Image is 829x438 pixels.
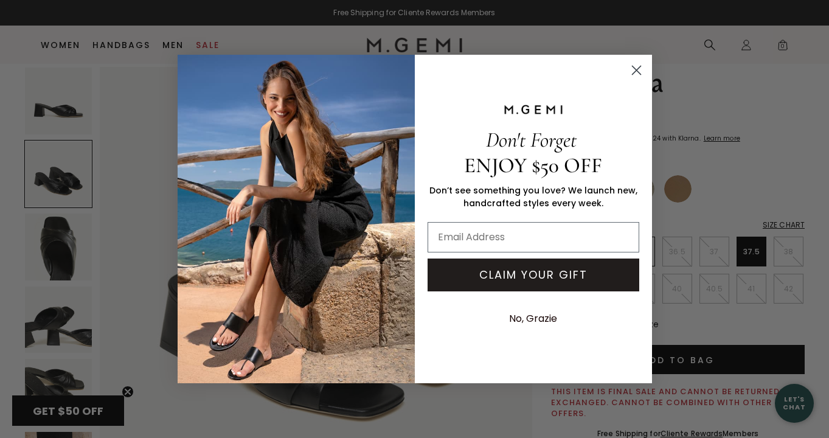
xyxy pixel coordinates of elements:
img: M.GEMI [503,104,564,115]
span: Don’t see something you love? We launch new, handcrafted styles every week. [429,184,637,209]
button: Close dialog [626,60,647,81]
img: M.Gemi [178,55,415,383]
span: Don't Forget [486,127,577,153]
button: No, Grazie [503,304,563,334]
span: ENJOY $50 OFF [464,153,602,178]
input: Email Address [428,222,639,252]
button: CLAIM YOUR GIFT [428,259,639,291]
